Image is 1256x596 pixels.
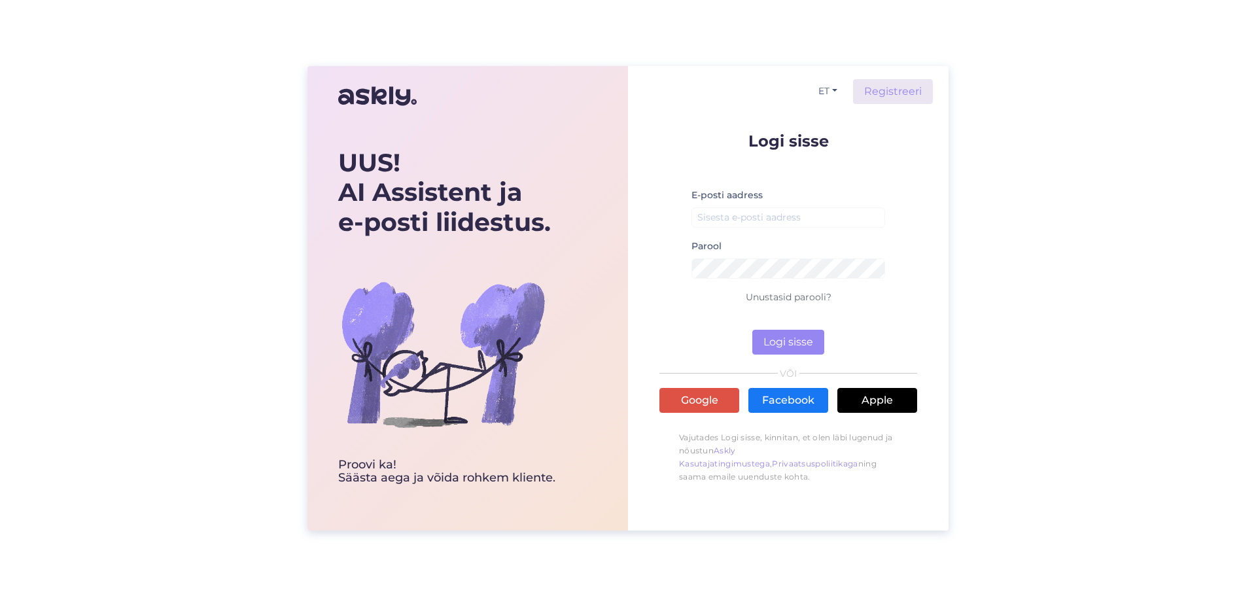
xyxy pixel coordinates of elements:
[338,148,555,237] div: UUS! AI Assistent ja e-posti liidestus.
[679,446,770,468] a: Askly Kasutajatingimustega
[772,459,858,468] a: Privaatsuspoliitikaga
[778,369,799,378] span: VÕI
[748,388,828,413] a: Facebook
[338,249,548,459] img: bg-askly
[659,388,739,413] a: Google
[746,291,831,303] a: Unustasid parooli?
[837,388,917,413] a: Apple
[853,79,933,104] a: Registreeri
[691,188,763,202] label: E-posti aadress
[338,80,417,112] img: Askly
[659,133,917,149] p: Logi sisse
[338,459,555,485] div: Proovi ka! Säästa aega ja võida rohkem kliente.
[691,207,885,228] input: Sisesta e-posti aadress
[752,330,824,355] button: Logi sisse
[659,425,917,490] p: Vajutades Logi sisse, kinnitan, et olen läbi lugenud ja nõustun , ning saama emaile uuenduste kohta.
[813,82,843,101] button: ET
[691,239,722,253] label: Parool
